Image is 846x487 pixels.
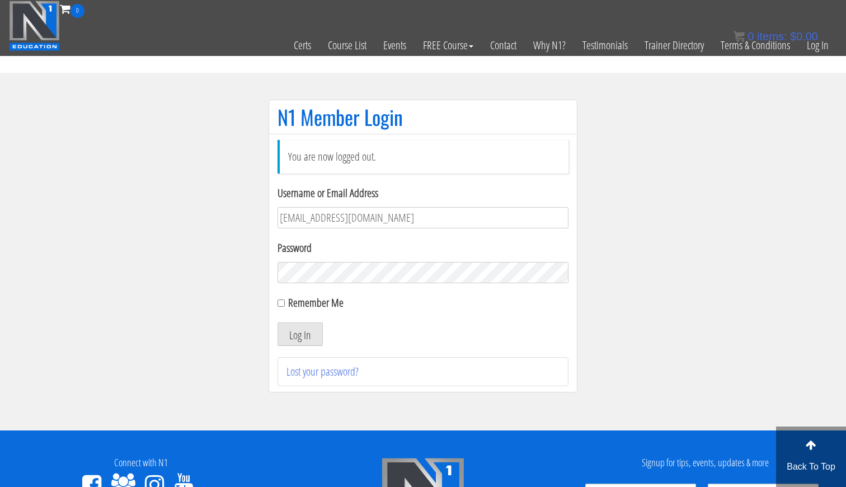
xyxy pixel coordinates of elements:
[790,30,818,43] bdi: 0.00
[482,18,525,73] a: Contact
[748,30,754,43] span: 0
[319,18,375,73] a: Course List
[757,30,787,43] span: items:
[415,18,482,73] a: FREE Course
[285,18,319,73] a: Certs
[278,140,568,174] li: You are now logged out.
[278,185,568,202] label: Username or Email Address
[572,457,838,469] h4: Signup for tips, events, updates & more
[798,18,837,73] a: Log In
[734,30,818,43] a: 0 items: $0.00
[278,240,568,256] label: Password
[712,18,798,73] a: Terms & Conditions
[60,1,84,16] a: 0
[70,4,84,18] span: 0
[286,364,359,379] a: Lost your password?
[525,18,574,73] a: Why N1?
[9,1,60,51] img: n1-education
[734,31,745,42] img: icon11.png
[278,322,323,346] button: Log In
[790,30,796,43] span: $
[8,457,274,469] h4: Connect with N1
[574,18,636,73] a: Testimonials
[375,18,415,73] a: Events
[278,106,568,128] h1: N1 Member Login
[636,18,712,73] a: Trainer Directory
[288,295,344,310] label: Remember Me
[776,460,846,474] p: Back To Top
